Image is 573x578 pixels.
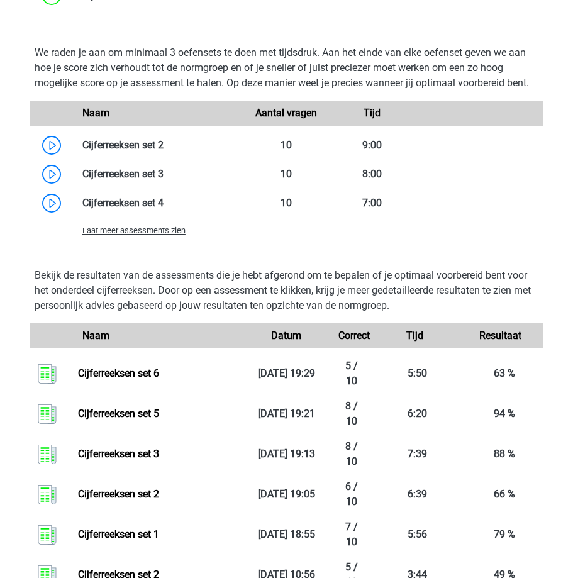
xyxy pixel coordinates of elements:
a: Cijferreeksen set 2 [78,488,159,500]
div: Naam [73,106,244,121]
a: Cijferreeksen set 5 [78,408,159,420]
div: Cijferreeksen set 2 [73,138,244,153]
div: Correct [329,328,372,343]
div: Cijferreeksen set 3 [73,167,244,182]
div: Tijd [329,106,414,121]
div: Tijd [372,328,457,343]
p: Bekijk de resultaten van de assessments die je hebt afgerond om te bepalen of je optimaal voorber... [35,268,538,313]
a: Cijferreeksen set 3 [78,448,159,460]
span: Laat meer assessments zien [82,226,186,235]
p: We raden je aan om minimaal 3 oefensets te doen met tijdsdruk. Aan het einde van elke oefenset ge... [35,45,538,91]
div: Naam [73,328,244,343]
div: Cijferreeksen set 4 [73,196,244,211]
div: Resultaat [457,328,543,343]
a: Cijferreeksen set 1 [78,528,159,540]
a: Cijferreeksen set 6 [78,367,159,379]
div: Aantal vragen [244,106,330,121]
div: Datum [244,328,330,343]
